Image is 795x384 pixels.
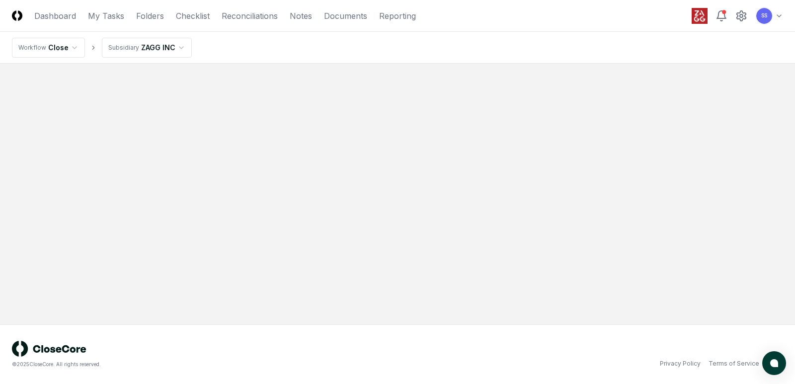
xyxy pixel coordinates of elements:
img: logo [12,341,86,357]
div: Subsidiary [108,43,139,52]
a: Checklist [176,10,210,22]
a: Notes [290,10,312,22]
a: Reporting [379,10,416,22]
a: Terms of Service [709,359,759,368]
a: Documents [324,10,367,22]
a: My Tasks [88,10,124,22]
a: Privacy Policy [660,359,701,368]
span: SS [761,12,767,19]
div: Workflow [18,43,46,52]
div: © 2025 CloseCore. All rights reserved. [12,361,397,368]
button: atlas-launcher [762,351,786,375]
nav: breadcrumb [12,38,192,58]
button: SS [755,7,773,25]
a: Dashboard [34,10,76,22]
a: Reconciliations [222,10,278,22]
a: Folders [136,10,164,22]
img: Logo [12,10,22,21]
img: ZAGG logo [692,8,708,24]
